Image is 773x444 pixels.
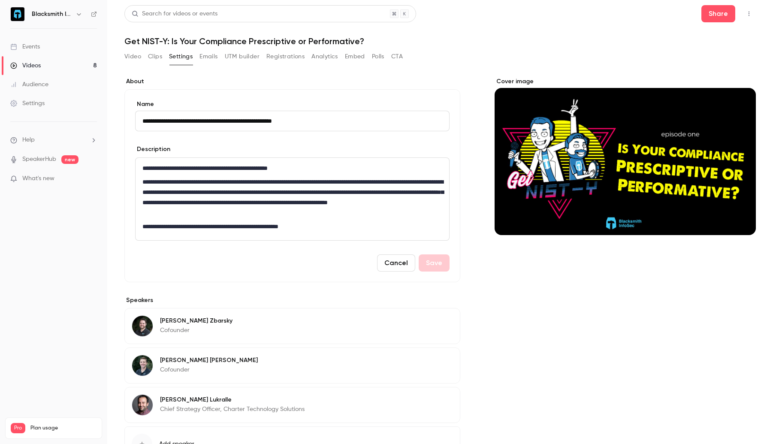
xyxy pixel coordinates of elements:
[10,136,97,145] li: help-dropdown-opener
[135,145,170,154] label: Description
[42,11,107,19] p: The team can also help
[169,50,193,63] button: Settings
[10,99,45,108] div: Settings
[124,347,460,384] div: Jared Casner[PERSON_NAME] [PERSON_NAME]Cofounder
[372,50,384,63] button: Polls
[61,155,79,164] span: new
[160,396,305,404] p: [PERSON_NAME] Lukralle
[135,100,450,109] label: Name
[22,155,56,164] a: SpeakerHub
[7,49,165,92] div: user says…
[160,326,233,335] p: Cofounder
[147,278,161,291] button: Send a message…
[132,316,153,336] img: Michael Zbarsky
[42,4,72,11] h1: Operator
[31,49,165,85] div: Hello! Is local recording still in beta? Any chance we can add that to our account? Thanks!
[345,50,365,63] button: Embed
[7,263,164,278] textarea: Message…
[134,3,151,20] button: Home
[124,308,460,344] div: Michael Zbarsky[PERSON_NAME] ZbarskyCofounder
[311,50,338,63] button: Analytics
[135,157,450,241] section: description
[7,92,125,111] div: Give the team a way to reach you:
[18,126,154,136] div: You will be notified here and by email
[136,158,449,240] div: editor
[38,54,158,80] div: Hello! Is local recording still in beta? Any chance we can add that to our account? Thanks!
[7,92,165,112] div: Operator says…
[18,139,154,148] input: Enter your email
[124,50,141,63] button: Video
[14,97,118,106] div: Give the team a way to reach you:
[13,281,20,288] button: Emoji picker
[391,50,403,63] button: CTA
[11,423,25,433] span: Pro
[266,50,305,63] button: Registrations
[124,296,460,305] label: Speakers
[132,9,217,18] div: Search for videos or events
[32,10,72,18] h6: Blacksmith InfoSec
[124,77,460,86] label: About
[22,136,35,145] span: Help
[199,50,217,63] button: Emails
[132,355,153,376] img: Jared Casner
[160,365,258,374] p: Cofounder
[10,42,40,51] div: Events
[24,5,38,18] img: Profile image for Operator
[377,254,415,272] button: Cancel
[7,111,165,172] div: Operator says…
[701,5,735,22] button: Share
[742,7,756,21] button: Top Bar Actions
[160,317,233,325] p: [PERSON_NAME] Zbarsky
[10,61,41,70] div: Videos
[225,50,260,63] button: UTM builder
[54,281,61,288] button: Start recording
[148,50,162,63] button: Clips
[30,425,97,432] span: Plan usage
[151,3,166,19] div: Close
[495,77,756,235] section: Cover image
[41,281,48,288] button: Upload attachment
[495,77,756,86] label: Cover image
[124,36,756,46] h1: Get NIST-Y: Is Your Compliance Prescriptive or Performative?
[27,281,34,288] button: Gif picker
[124,387,460,423] div: Bryan Lukralle[PERSON_NAME] LukralleChief Strategy Officer, Charter Technology Solutions
[22,174,54,183] span: What's new
[6,3,22,20] button: go back
[11,7,24,21] img: Blacksmith InfoSec
[160,356,258,365] p: [PERSON_NAME] [PERSON_NAME]
[160,405,305,414] p: Chief Strategy Officer, Charter Technology Solutions
[132,395,153,415] img: Bryan Lukralle
[10,80,48,89] div: Audience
